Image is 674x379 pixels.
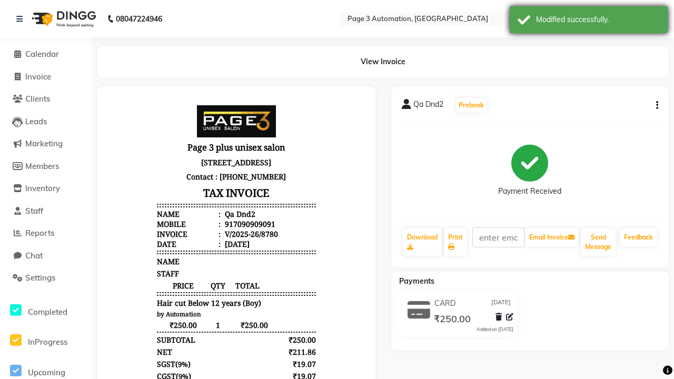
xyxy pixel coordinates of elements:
[71,275,81,284] span: 9%
[115,132,170,142] div: V/2025-26/8780
[115,112,147,122] div: Qa Dnd2
[399,276,434,286] span: Payments
[167,286,209,296] div: ₹250.00
[49,298,83,308] div: Payments
[472,227,525,247] input: enter email
[49,58,208,73] p: [STREET_ADDRESS]
[403,228,442,256] a: Download
[119,184,161,194] span: TOTAL
[111,112,113,122] span: :
[49,132,113,142] div: Invoice
[49,274,83,284] div: ( )
[49,184,102,194] span: PRICE
[167,262,209,272] div: ₹19.07
[28,307,67,317] span: Completed
[111,132,113,142] span: :
[125,352,149,362] span: Admin
[25,161,59,171] span: Members
[49,201,153,211] span: Hair cut Below 12 years (Boy)
[49,43,208,58] h3: Page 3 plus unisex salon
[25,94,50,104] span: Clients
[167,250,209,260] div: ₹211.86
[413,99,443,114] span: Qa Dnd2
[49,286,102,296] div: GRAND TOTAL
[70,263,80,272] span: 9%
[49,342,208,352] p: Please visit again !
[49,73,208,87] p: Contact : [PHONE_NUMBER]
[49,213,93,221] small: by Automation
[115,142,142,152] div: [DATE]
[49,172,71,182] span: STAFF
[3,71,90,83] a: Invoice
[102,223,119,233] span: 1
[27,4,99,34] img: logo
[25,138,63,148] span: Marketing
[25,116,47,126] span: Leads
[49,238,87,248] div: SUBTOTAL
[3,227,90,240] a: Reports
[581,228,616,256] button: Send Message
[111,122,113,132] span: :
[25,273,55,283] span: Settings
[167,238,209,248] div: ₹250.00
[49,122,113,132] div: Mobile
[3,138,90,150] a: Marketing
[115,122,167,132] div: 917090909091
[89,8,168,41] img: page3_logo.png
[49,159,72,169] span: NAME
[25,72,51,82] span: Invoice
[49,311,69,321] span: CARD
[49,352,208,362] div: Generated By : at [DATE]
[444,228,467,256] a: Print
[3,272,90,284] a: Settings
[49,250,64,260] div: NET
[456,98,487,113] button: Prebook
[167,274,209,284] div: ₹19.07
[167,311,209,321] div: ₹250.00
[434,298,455,309] span: CARD
[3,183,90,195] a: Inventory
[3,116,90,128] a: Leads
[49,262,67,272] span: SGST
[119,223,161,233] span: ₹250.00
[167,323,209,333] div: ₹250.00
[49,112,113,122] div: Name
[49,142,113,152] div: Date
[49,87,208,105] h3: TAX INVOICE
[97,46,669,78] div: View Invoice
[49,262,83,272] div: ( )
[49,274,68,284] span: CGST
[3,93,90,105] a: Clients
[49,323,64,333] div: Paid
[498,186,561,197] div: Payment Received
[3,205,90,217] a: Staff
[3,250,90,262] a: Chat
[477,326,513,333] div: Added on [DATE]
[620,228,657,246] a: Feedback
[28,367,65,377] span: Upcoming
[25,183,60,193] span: Inventory
[49,223,102,233] span: ₹250.00
[434,313,471,327] span: ₹250.00
[25,251,43,261] span: Chat
[491,298,511,309] span: [DATE]
[25,49,59,59] span: Calendar
[525,228,579,246] button: Email Invoice
[3,48,90,61] a: Calendar
[102,184,119,194] span: QTY
[111,142,113,152] span: :
[25,206,43,216] span: Staff
[28,337,67,347] span: InProgress
[3,161,90,173] a: Members
[116,4,162,34] b: 08047224946
[25,228,54,238] span: Reports
[536,14,660,25] div: Modified successfully.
